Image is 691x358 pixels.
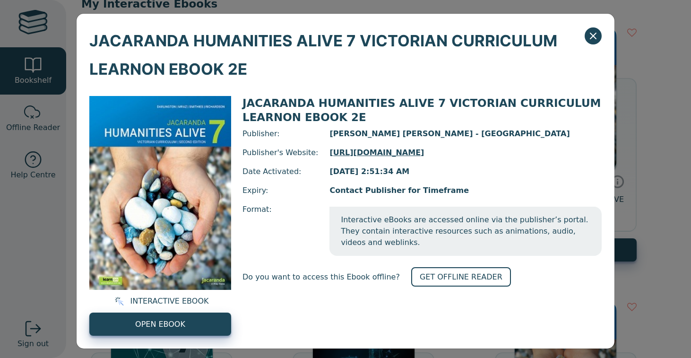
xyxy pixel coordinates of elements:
[329,147,602,158] a: [URL][DOMAIN_NAME]
[242,185,318,196] span: Expiry:
[242,166,318,177] span: Date Activated:
[411,267,511,287] a: GET OFFLINE READER
[89,26,585,83] span: JACARANDA HUMANITIES ALIVE 7 VICTORIAN CURRICULUM LEARNON EBOOK 2E
[130,296,209,307] span: INTERACTIVE EBOOK
[89,96,231,290] img: 429ddfad-7b91-e911-a97e-0272d098c78b.jpg
[585,27,602,44] button: Close
[242,147,318,158] span: Publisher's Website:
[329,185,602,196] span: Contact Publisher for Timeframe
[242,128,318,140] span: Publisher:
[329,166,602,177] span: [DATE] 2:51:34 AM
[242,97,601,123] span: JACARANDA HUMANITIES ALIVE 7 VICTORIAN CURRICULUM LEARNON EBOOK 2E
[329,207,602,256] span: Interactive eBooks are accessed online via the publisher’s portal. They contain interactive resou...
[112,296,124,307] img: interactive.svg
[89,313,231,336] a: OPEN EBOOK
[242,204,318,256] span: Format:
[135,319,185,330] span: OPEN EBOOK
[329,128,602,140] span: [PERSON_NAME] [PERSON_NAME] - [GEOGRAPHIC_DATA]
[242,267,602,287] div: Do you want to access this Ebook offline?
